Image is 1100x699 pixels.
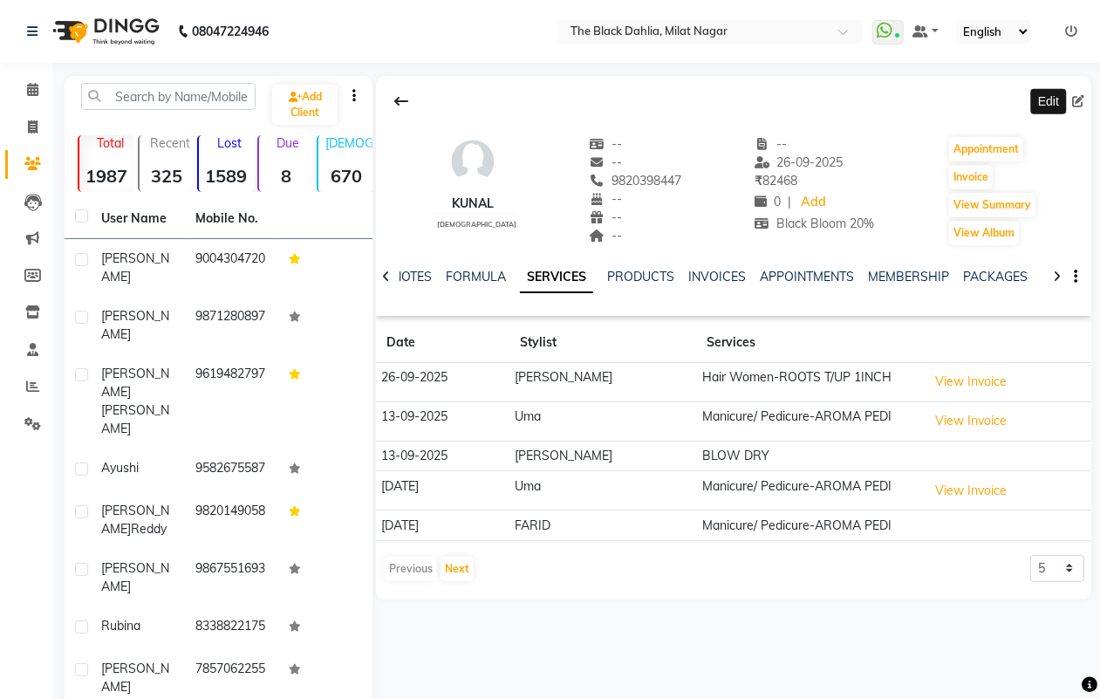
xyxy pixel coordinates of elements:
[755,173,797,188] span: 82468
[206,135,254,151] p: Lost
[755,216,875,231] span: Black Bloom 20%
[509,323,697,363] th: Stylist
[185,297,279,354] td: 9871280897
[185,606,279,649] td: 8338822175
[798,190,829,215] a: Add
[101,402,169,436] span: [PERSON_NAME]
[81,83,256,110] input: Search by Name/Mobile/Email/Code
[101,308,169,342] span: [PERSON_NAME]
[101,618,140,634] span: Rubina
[963,269,1028,284] a: PACKAGES
[199,165,254,187] strong: 1589
[192,7,269,56] b: 08047224946
[101,366,169,400] span: [PERSON_NAME]
[101,661,169,695] span: [PERSON_NAME]
[263,135,314,151] p: Due
[393,269,432,284] a: NOTES
[509,401,697,441] td: Uma
[590,191,623,207] span: --
[101,560,169,594] span: [PERSON_NAME]
[447,135,499,188] img: avatar
[376,401,509,441] td: 13-09-2025
[383,85,420,118] div: Back to Client
[949,221,1019,245] button: View Album
[949,137,1023,161] button: Appointment
[185,199,279,239] th: Mobile No.
[185,354,279,449] td: 9619482797
[79,165,134,187] strong: 1987
[86,135,134,151] p: Total
[376,471,509,511] td: [DATE]
[927,408,1015,435] button: View Invoice
[927,477,1015,504] button: View Invoice
[376,363,509,402] td: 26-09-2025
[697,471,922,511] td: Manicure/ Pedicure-AROMA PEDI
[185,239,279,297] td: 9004304720
[755,136,788,152] span: --
[437,220,516,229] span: [DEMOGRAPHIC_DATA]
[760,269,854,284] a: APPOINTMENTS
[697,511,922,541] td: Manicure/ Pedicure-AROMA PEDI
[788,193,791,211] span: |
[185,549,279,606] td: 9867551693
[868,269,949,284] a: MEMBERSHIP
[697,441,922,471] td: BLOW DRY
[509,363,697,402] td: [PERSON_NAME]
[101,250,169,284] span: [PERSON_NAME]
[101,503,169,537] span: [PERSON_NAME]
[949,193,1035,217] button: View Summary
[272,85,338,125] a: Add Client
[185,449,279,491] td: 9582675587
[91,199,185,239] th: User Name
[259,165,314,187] strong: 8
[509,441,697,471] td: [PERSON_NAME]
[590,154,623,170] span: --
[949,165,993,189] button: Invoice
[446,269,506,284] a: FORMULA
[509,511,697,541] td: FARID
[376,511,509,541] td: [DATE]
[520,262,593,293] a: SERVICES
[688,269,746,284] a: INVOICES
[590,228,623,243] span: --
[44,7,164,56] img: logo
[376,323,509,363] th: Date
[755,154,844,170] span: 26-09-2025
[590,136,623,152] span: --
[1031,89,1066,114] div: Edit
[927,368,1015,395] button: View Invoice
[318,165,373,187] strong: 670
[376,441,509,471] td: 13-09-2025
[430,195,516,213] div: Kunal
[590,173,682,188] span: 9820398447
[147,135,195,151] p: Recent
[185,491,279,549] td: 9820149058
[101,460,139,476] span: Ayushi
[607,269,674,284] a: PRODUCTS
[131,521,167,537] span: Reddy
[325,135,373,151] p: [DEMOGRAPHIC_DATA]
[441,557,474,581] button: Next
[755,194,781,209] span: 0
[755,173,762,188] span: ₹
[140,165,195,187] strong: 325
[697,401,922,441] td: Manicure/ Pedicure-AROMA PEDI
[509,471,697,511] td: Uma
[590,209,623,225] span: --
[697,323,922,363] th: Services
[697,363,922,402] td: Hair Women-ROOTS T/UP 1INCH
